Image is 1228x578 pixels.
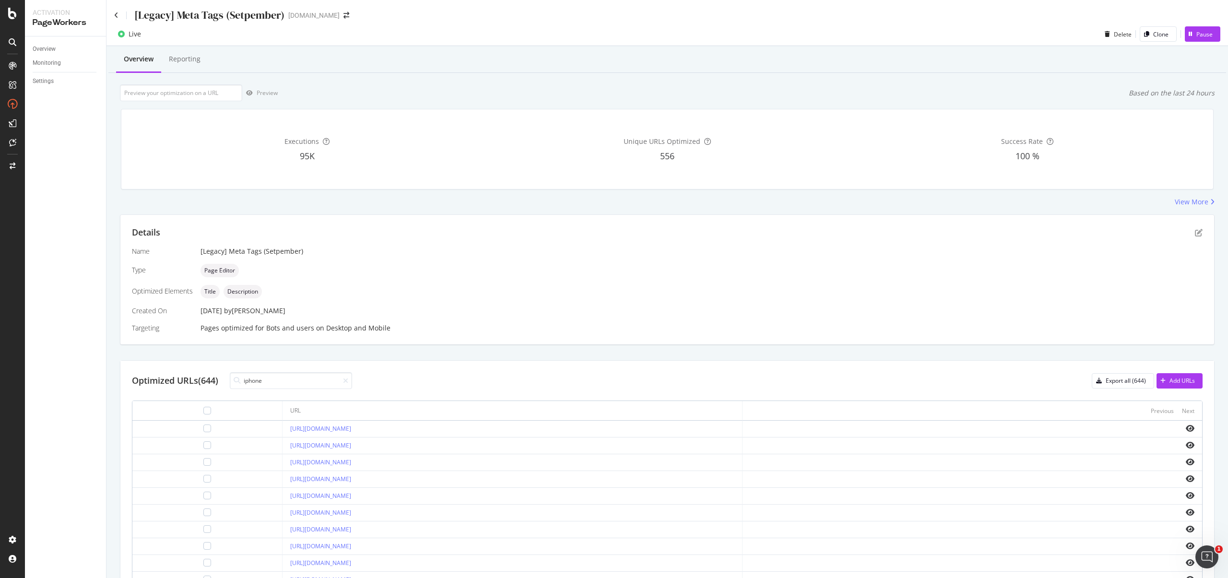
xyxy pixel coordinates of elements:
[33,76,99,86] a: Settings
[129,29,141,39] div: Live
[1195,545,1218,568] iframe: Intercom live chat
[1101,26,1132,42] button: Delete
[132,323,193,333] div: Targeting
[290,559,351,567] a: [URL][DOMAIN_NAME]
[201,285,220,298] div: neutral label
[114,12,118,19] a: Click to go back
[257,89,278,97] div: Preview
[290,406,301,415] div: URL
[1001,137,1043,146] span: Success Rate
[224,306,285,316] div: by [PERSON_NAME]
[1182,407,1194,415] div: Next
[132,226,160,239] div: Details
[300,150,315,162] span: 95K
[224,285,262,298] div: neutral label
[201,306,1203,316] div: [DATE]
[120,84,242,101] input: Preview your optimization on a URL
[290,525,351,533] a: [URL][DOMAIN_NAME]
[132,286,193,296] div: Optimized Elements
[1185,26,1220,42] button: Pause
[1195,229,1203,236] div: pen-to-square
[1169,377,1195,385] div: Add URLs
[227,289,258,295] span: Description
[33,17,98,28] div: PageWorkers
[201,323,1203,333] div: Pages optimized for on
[1182,405,1194,416] button: Next
[132,375,218,387] div: Optimized URLs (644)
[1153,30,1169,38] div: Clone
[33,58,99,68] a: Monitoring
[1196,30,1213,38] div: Pause
[1151,407,1174,415] div: Previous
[290,542,351,550] a: [URL][DOMAIN_NAME]
[1129,88,1215,98] div: Based on the last 24 hours
[1186,458,1194,466] i: eye
[201,264,239,277] div: neutral label
[132,306,193,316] div: Created On
[1186,492,1194,499] i: eye
[1114,30,1132,38] div: Delete
[266,323,314,333] div: Bots and users
[1215,545,1223,553] span: 1
[134,8,284,23] div: [Legacy] Meta Tags (Setpember)
[1157,373,1203,389] button: Add URLs
[230,372,352,389] input: Search URL
[1015,150,1039,162] span: 100 %
[1186,525,1194,533] i: eye
[242,85,278,101] button: Preview
[204,268,235,273] span: Page Editor
[1151,405,1174,416] button: Previous
[33,8,98,17] div: Activation
[290,425,351,433] a: [URL][DOMAIN_NAME]
[624,137,700,146] span: Unique URLs Optimized
[201,247,1203,256] div: [Legacy] Meta Tags (Setpember)
[1186,559,1194,566] i: eye
[1186,441,1194,449] i: eye
[1092,373,1154,389] button: Export all (644)
[290,458,351,466] a: [URL][DOMAIN_NAME]
[1186,542,1194,550] i: eye
[124,54,153,64] div: Overview
[1186,425,1194,432] i: eye
[33,44,56,54] div: Overview
[326,323,390,333] div: Desktop and Mobile
[169,54,201,64] div: Reporting
[290,508,351,517] a: [URL][DOMAIN_NAME]
[204,289,216,295] span: Title
[1106,377,1146,385] div: Export all (644)
[33,58,61,68] div: Monitoring
[33,76,54,86] div: Settings
[1186,508,1194,516] i: eye
[1140,26,1177,42] button: Clone
[660,150,674,162] span: 556
[290,441,351,449] a: [URL][DOMAIN_NAME]
[1175,197,1215,207] a: View More
[132,265,193,275] div: Type
[33,44,99,54] a: Overview
[284,137,319,146] span: Executions
[132,247,193,256] div: Name
[288,11,340,20] div: [DOMAIN_NAME]
[290,475,351,483] a: [URL][DOMAIN_NAME]
[290,492,351,500] a: [URL][DOMAIN_NAME]
[1186,475,1194,483] i: eye
[1175,197,1208,207] div: View More
[343,12,349,19] div: arrow-right-arrow-left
